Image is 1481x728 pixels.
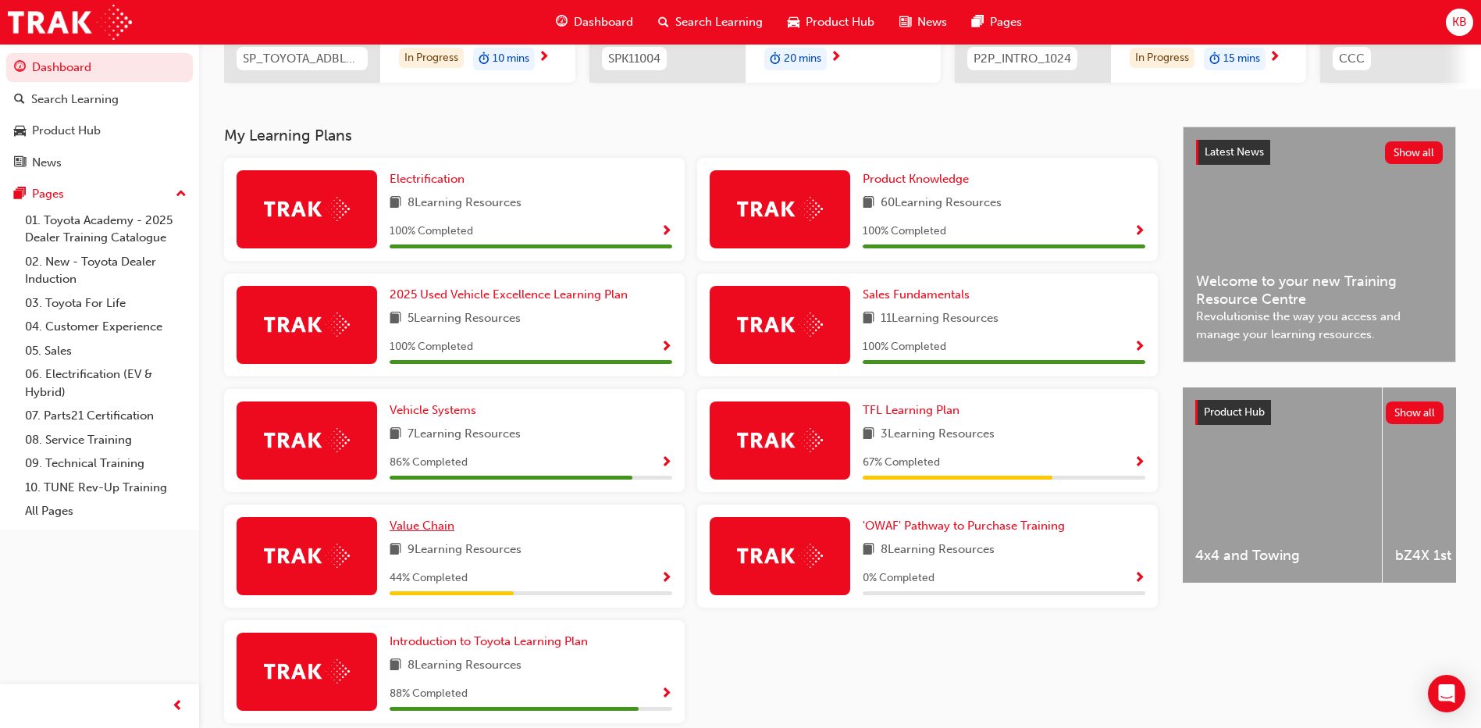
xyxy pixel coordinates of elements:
span: Show Progress [1134,225,1145,239]
span: Introduction to Toyota Learning Plan [390,634,588,648]
span: Search Learning [675,13,763,31]
a: Product Knowledge [863,170,975,188]
button: Pages [6,180,193,209]
span: next-icon [830,51,842,65]
a: Trak [8,5,132,40]
span: 88 % Completed [390,685,468,703]
a: TFL Learning Plan [863,401,966,419]
a: 01. Toyota Academy - 2025 Dealer Training Catalogue [19,209,193,250]
a: Sales Fundamentals [863,286,976,304]
span: Dashboard [574,13,633,31]
span: Show Progress [660,341,672,355]
img: Trak [264,659,350,683]
span: 8 Learning Resources [881,541,995,560]
span: 100 % Completed [390,223,473,241]
span: up-icon [176,184,187,205]
span: duration-icon [479,49,490,70]
button: Show Progress [1134,222,1145,241]
a: Dashboard [6,53,193,82]
span: duration-icon [1209,49,1220,70]
a: 02. New - Toyota Dealer Induction [19,250,193,291]
a: search-iconSearch Learning [646,6,775,38]
span: Electrification [390,172,465,186]
a: 05. Sales [19,339,193,363]
span: Latest News [1205,145,1264,159]
a: 4x4 and Towing [1183,387,1382,583]
span: book-icon [863,425,874,444]
img: Trak [264,428,350,452]
span: CCC [1339,50,1365,68]
span: book-icon [390,541,401,560]
button: Show Progress [660,684,672,704]
span: SP_TOYOTA_ADBLUE_EL_0824 [243,50,361,68]
span: KB [1452,13,1467,31]
span: news-icon [899,12,911,32]
span: 20 mins [784,50,821,68]
button: KB [1446,9,1473,36]
span: 'OWAF' Pathway to Purchase Training [863,519,1065,533]
span: Value Chain [390,519,454,533]
span: 10 mins [493,50,529,68]
div: In Progress [399,48,464,69]
a: Latest NewsShow all [1196,140,1443,165]
span: next-icon [1269,51,1280,65]
button: Show all [1386,401,1444,424]
button: Show Progress [660,337,672,357]
span: car-icon [14,124,26,138]
span: News [917,13,947,31]
span: 0 % Completed [863,569,935,587]
button: Show Progress [1134,453,1145,473]
span: Revolutionise the way you access and manage your learning resources. [1196,308,1443,343]
span: news-icon [14,156,26,170]
a: Product Hub [6,116,193,145]
button: Show Progress [660,222,672,241]
img: Trak [737,197,823,221]
span: pages-icon [14,187,26,202]
span: 67 % Completed [863,454,940,472]
span: 15 mins [1223,50,1260,68]
span: book-icon [863,541,874,560]
img: Trak [264,197,350,221]
span: car-icon [788,12,799,32]
span: P2P_INTRO_1024 [974,50,1071,68]
a: Latest NewsShow allWelcome to your new Training Resource CentreRevolutionise the way you access a... [1183,127,1456,362]
span: Sales Fundamentals [863,287,970,302]
span: Vehicle Systems [390,403,476,417]
div: Product Hub [32,122,101,140]
div: In Progress [1130,48,1194,69]
span: 3 Learning Resources [881,425,995,444]
span: prev-icon [172,697,183,716]
a: 10. TUNE Rev-Up Training [19,476,193,500]
span: search-icon [658,12,669,32]
span: Welcome to your new Training Resource Centre [1196,273,1443,308]
a: 03. Toyota For Life [19,291,193,316]
a: All Pages [19,499,193,523]
img: Trak [737,428,823,452]
a: news-iconNews [887,6,959,38]
button: Show Progress [660,569,672,588]
a: 08. Service Training [19,428,193,452]
a: Introduction to Toyota Learning Plan [390,633,594,651]
a: Product HubShow all [1195,400,1444,425]
span: Show Progress [1134,341,1145,355]
span: duration-icon [770,49,781,70]
span: next-icon [538,51,550,65]
span: book-icon [390,656,401,676]
a: Vehicle Systems [390,401,482,419]
a: 2025 Used Vehicle Excellence Learning Plan [390,286,634,304]
span: guage-icon [14,61,26,75]
a: 06. Electrification (EV & Hybrid) [19,362,193,404]
span: 100 % Completed [390,338,473,356]
a: 09. Technical Training [19,451,193,476]
button: Show all [1385,141,1444,164]
span: 100 % Completed [863,338,946,356]
span: Show Progress [1134,572,1145,586]
span: guage-icon [556,12,568,32]
span: 60 Learning Resources [881,194,1002,213]
span: 4x4 and Towing [1195,547,1369,565]
span: search-icon [14,93,25,107]
span: Show Progress [660,572,672,586]
img: Trak [737,312,823,337]
button: Show Progress [660,453,672,473]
